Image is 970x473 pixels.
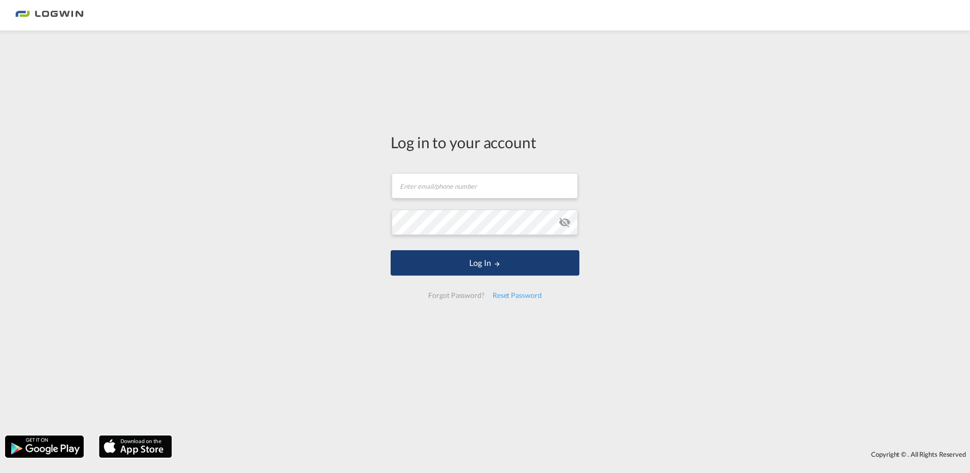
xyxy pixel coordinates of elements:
input: Enter email/phone number [392,173,578,198]
div: Forgot Password? [424,286,488,305]
div: Log in to your account [391,131,579,153]
div: Copyright © . All Rights Reserved [177,446,970,463]
img: apple.png [98,434,173,459]
img: google.png [4,434,85,459]
md-icon: icon-eye-off [559,216,571,228]
button: LOGIN [391,250,579,276]
img: bc73a0e0d8c111efacd525e4c8ad7d32.png [15,4,84,27]
div: Reset Password [489,286,546,305]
